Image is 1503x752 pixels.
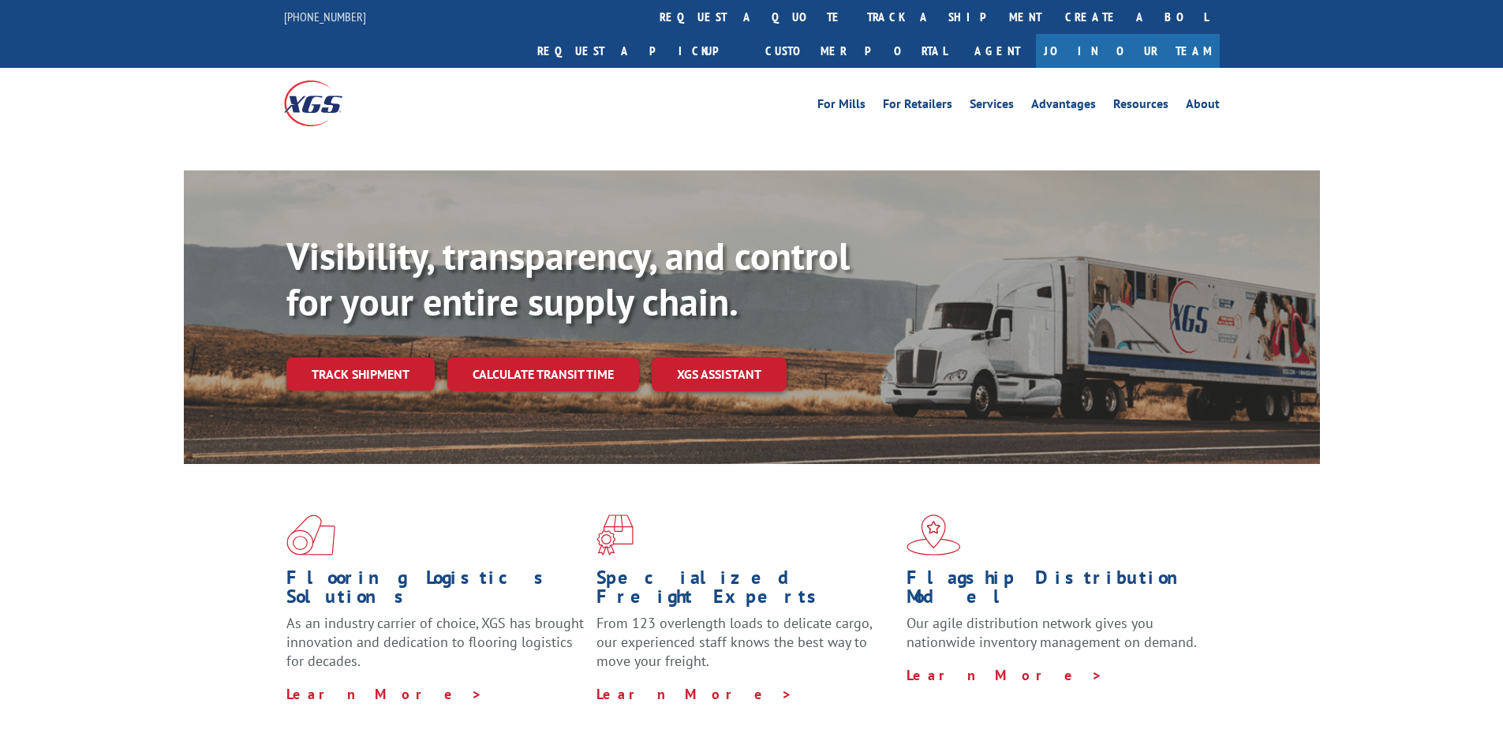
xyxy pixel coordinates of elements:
a: About [1186,98,1220,115]
a: Track shipment [286,357,435,391]
a: Learn More > [596,685,793,703]
a: For Mills [817,98,866,115]
img: xgs-icon-flagship-distribution-model-red [907,514,961,556]
p: From 123 overlength loads to delicate cargo, our experienced staff knows the best way to move you... [596,614,895,684]
a: Services [970,98,1014,115]
span: Our agile distribution network gives you nationwide inventory management on demand. [907,614,1197,651]
a: Join Our Team [1036,34,1220,68]
a: Learn More > [907,666,1103,684]
img: xgs-icon-total-supply-chain-intelligence-red [286,514,335,556]
a: Calculate transit time [447,357,639,391]
h1: Flagship Distribution Model [907,568,1205,614]
a: Advantages [1031,98,1096,115]
a: Resources [1113,98,1168,115]
a: Agent [959,34,1036,68]
img: xgs-icon-focused-on-flooring-red [596,514,634,556]
span: As an industry carrier of choice, XGS has brought innovation and dedication to flooring logistics... [286,614,584,670]
a: Learn More > [286,685,483,703]
b: Visibility, transparency, and control for your entire supply chain. [286,231,850,326]
h1: Specialized Freight Experts [596,568,895,614]
a: Request a pickup [525,34,753,68]
a: For Retailers [883,98,952,115]
a: [PHONE_NUMBER] [284,9,366,24]
a: Customer Portal [753,34,959,68]
h1: Flooring Logistics Solutions [286,568,585,614]
a: XGS ASSISTANT [652,357,787,391]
